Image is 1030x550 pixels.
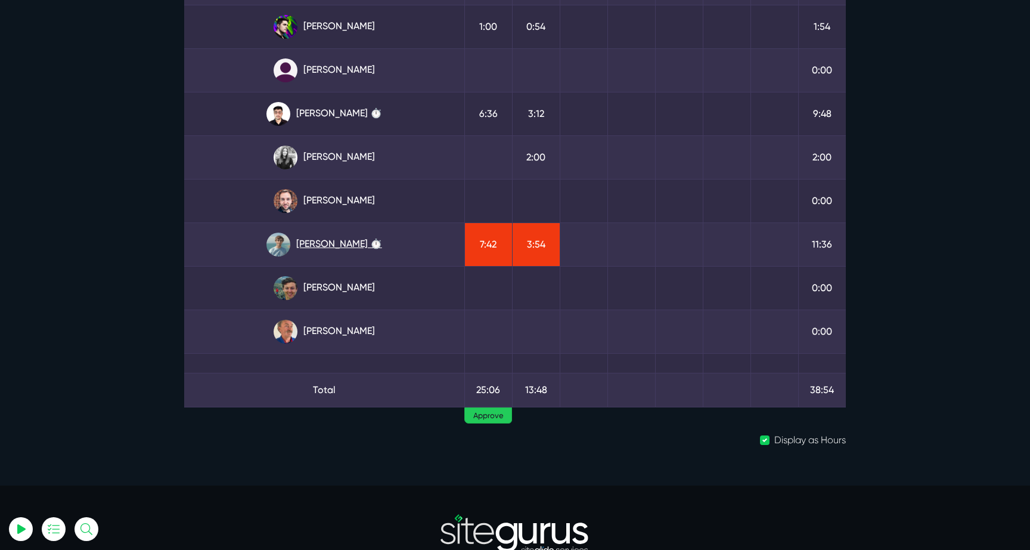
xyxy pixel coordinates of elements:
td: Total [184,373,464,407]
label: Display as Hours [774,433,846,447]
td: 11:36 [798,223,846,266]
td: 3:12 [512,92,560,135]
p: Nothing tracked yet! 🙂 [52,67,156,82]
a: [PERSON_NAME] [194,276,455,300]
a: [PERSON_NAME] [194,189,455,213]
a: [PERSON_NAME] [194,15,455,39]
td: 2:00 [512,135,560,179]
td: 1:54 [798,5,846,48]
a: [PERSON_NAME] [194,320,455,344]
img: default_qrqg0b.png [274,58,297,82]
img: tfogtqcjwjterk6idyiu.jpg [274,189,297,213]
td: 3:54 [512,223,560,266]
td: 1:00 [464,5,512,48]
td: 25:06 [464,373,512,407]
td: 0:00 [798,179,846,223]
img: rxuxidhawjjb44sgel4e.png [274,15,297,39]
td: 0:00 [798,48,846,92]
img: esb8jb8dmrsykbqurfoz.jpg [274,276,297,300]
a: [PERSON_NAME] ⏱️ [194,102,455,126]
a: Approve [464,407,512,424]
td: 6:36 [464,92,512,135]
a: [PERSON_NAME] ⏱️ [194,233,455,257]
td: 7:42 [464,223,512,266]
img: rgqpcqpgtbr9fmz9rxmm.jpg [274,146,297,169]
td: 13:48 [512,373,560,407]
td: 9:48 [798,92,846,135]
td: 0:00 [798,266,846,310]
td: 0:00 [798,310,846,353]
img: canx5m3pdzrsbjzqsess.jpg [274,320,297,344]
img: tkl4csrki1nqjgf0pb1z.png [266,233,290,257]
td: 2:00 [798,135,846,179]
td: 38:54 [798,373,846,407]
img: xv1kmavyemxtguplm5ir.png [266,102,290,126]
td: 0:54 [512,5,560,48]
a: [PERSON_NAME] [194,146,455,169]
a: [PERSON_NAME] [194,58,455,82]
